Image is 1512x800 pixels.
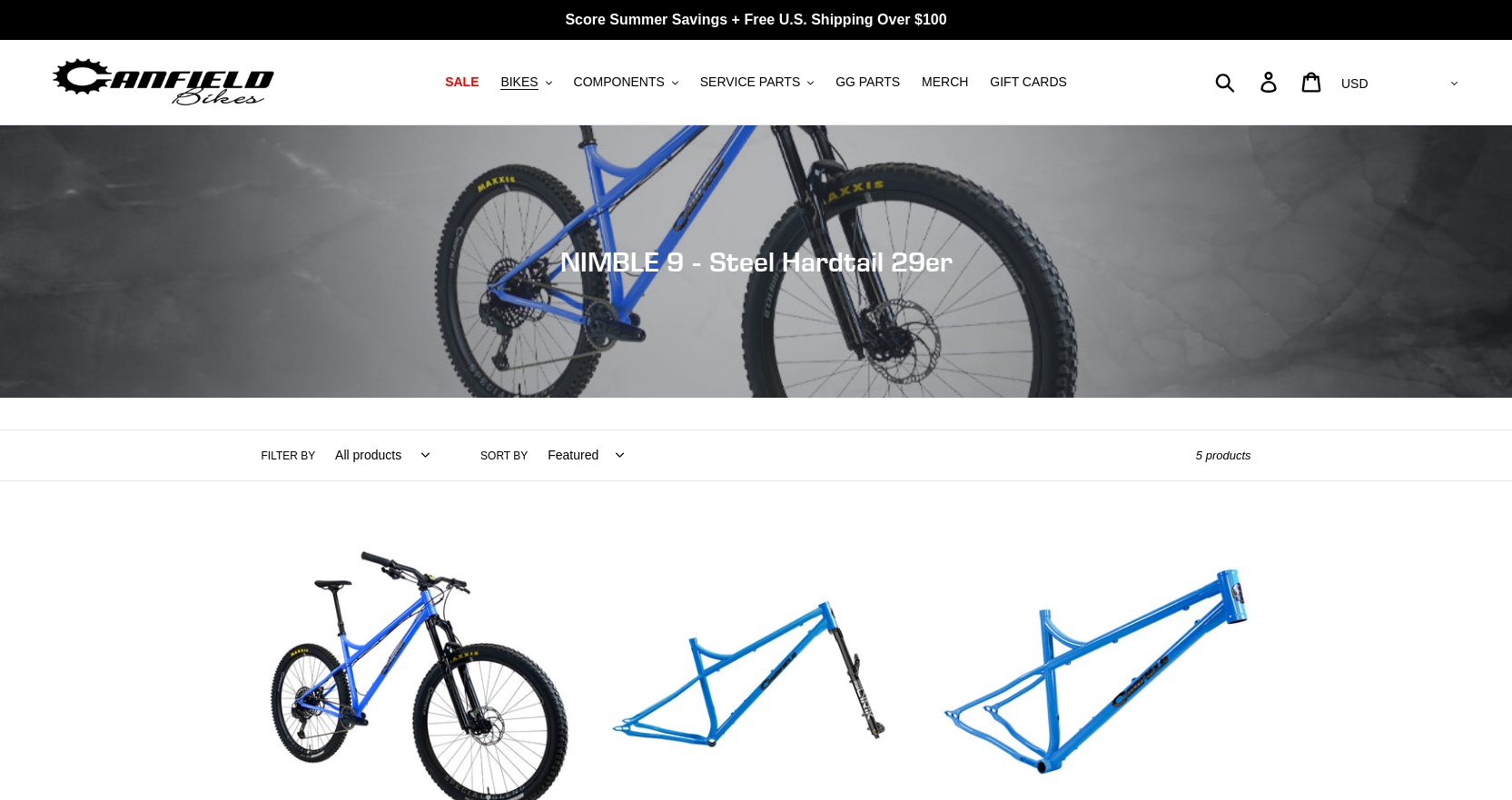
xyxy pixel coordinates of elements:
[491,70,560,94] button: BIKES
[436,70,488,94] a: SALE
[574,74,665,90] span: COMPONENTS
[922,74,968,90] span: MERCH
[50,54,277,111] img: Canfield Bikes
[480,448,528,464] label: Sort by
[565,70,687,94] button: COMPONENTS
[700,74,800,90] span: SERVICE PARTS
[990,74,1067,90] span: GIFT CARDS
[445,74,479,90] span: SALE
[981,70,1076,94] a: GIFT CARDS
[691,70,823,94] button: SERVICE PARTS
[1225,62,1271,102] input: Search
[826,70,909,94] a: GG PARTS
[835,74,900,90] span: GG PARTS
[262,448,316,464] label: Filter by
[560,245,953,278] span: NIMBLE 9 - Steel Hardtail 29er
[500,74,538,90] span: BIKES
[913,70,977,94] a: MERCH
[1196,449,1251,462] span: 5 products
